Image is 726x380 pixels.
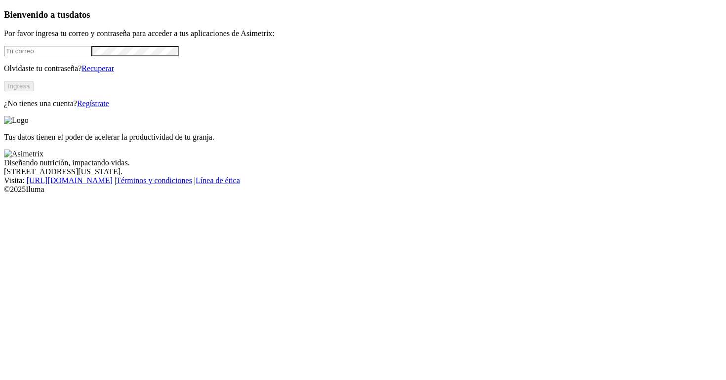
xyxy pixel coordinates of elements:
p: ¿No tienes una cuenta? [4,99,722,108]
a: Línea de ética [196,176,240,185]
a: Regístrate [77,99,109,108]
img: Logo [4,116,29,125]
h3: Bienvenido a tus [4,9,722,20]
span: datos [69,9,90,20]
button: Ingresa [4,81,34,91]
div: [STREET_ADDRESS][US_STATE]. [4,167,722,176]
p: Tus datos tienen el poder de acelerar la productividad de tu granja. [4,133,722,142]
div: Diseñando nutrición, impactando vidas. [4,158,722,167]
input: Tu correo [4,46,91,56]
p: Por favor ingresa tu correo y contraseña para acceder a tus aplicaciones de Asimetrix: [4,29,722,38]
a: Términos y condiciones [116,176,192,185]
a: [URL][DOMAIN_NAME] [27,176,113,185]
a: Recuperar [81,64,114,73]
p: Olvidaste tu contraseña? [4,64,722,73]
div: © 2025 Iluma [4,185,722,194]
div: Visita : | | [4,176,722,185]
img: Asimetrix [4,150,43,158]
